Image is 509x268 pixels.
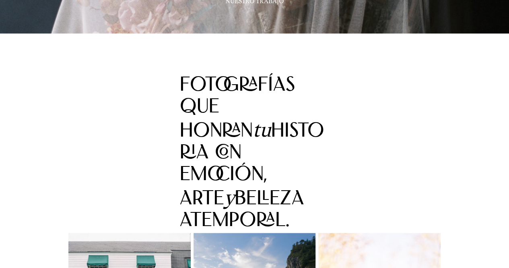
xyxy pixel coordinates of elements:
[180,190,304,231] font: belleza atemporal.
[253,118,271,141] font: tu
[180,122,324,210] font: historia con emoción, arte
[180,76,295,142] font: Fotografías que honran
[224,186,235,209] font: y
